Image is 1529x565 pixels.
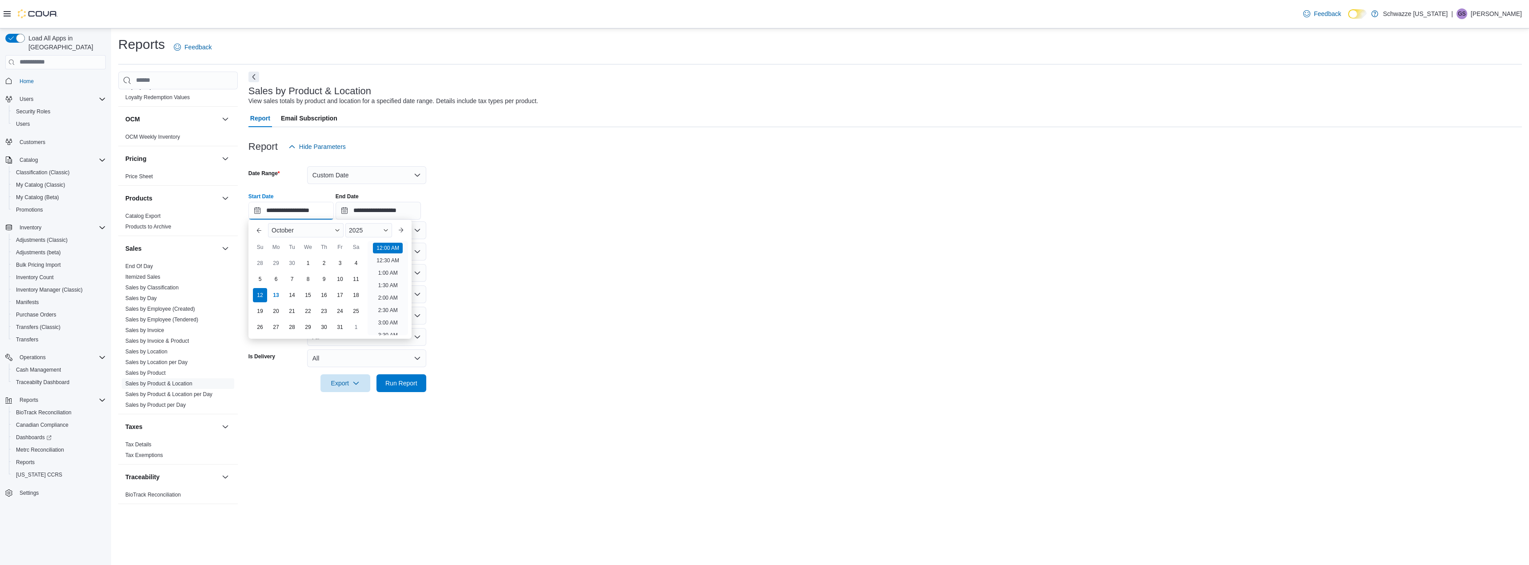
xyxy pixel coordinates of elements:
button: Sales [220,243,231,254]
div: day-19 [253,304,267,318]
span: My Catalog (Classic) [16,181,65,188]
button: [US_STATE] CCRS [9,469,109,481]
button: Inventory [2,221,109,234]
h3: Report [248,141,278,152]
div: day-30 [285,256,299,270]
a: Inventory Count [12,272,57,283]
a: BioTrack Reconciliation [12,407,75,418]
p: | [1451,8,1453,19]
a: Sales by Location [125,349,168,355]
li: 2:30 AM [374,305,401,316]
span: Transfers (Classic) [16,324,60,331]
div: Su [253,240,267,254]
a: OCM Weekly Inventory [125,134,180,140]
button: Canadian Compliance [9,419,109,431]
span: Sales by Day [125,295,157,302]
button: My Catalog (Classic) [9,179,109,191]
button: Custom Date [307,166,426,184]
span: Adjustments (Classic) [12,235,106,245]
span: Operations [16,352,106,363]
div: day-1 [349,320,363,334]
span: My Catalog (Beta) [12,192,106,203]
div: day-26 [253,320,267,334]
button: Taxes [125,422,218,431]
span: October [272,227,294,234]
div: OCM [118,132,238,146]
div: Fr [333,240,347,254]
span: Metrc Reconciliation [16,446,64,453]
span: BioTrack Reconciliation [16,409,72,416]
div: day-24 [333,304,347,318]
a: Traceabilty Dashboard [12,377,73,388]
div: day-10 [333,272,347,286]
span: Classification (Classic) [16,169,70,176]
a: Transfers [12,334,42,345]
button: Reports [16,395,42,405]
h3: Traceability [125,473,160,481]
a: Purchase Orders [12,309,60,320]
span: Security Roles [16,108,50,115]
span: Washington CCRS [12,469,106,480]
div: day-18 [349,288,363,302]
a: Cash Management [12,365,64,375]
span: Home [16,76,106,87]
button: Pricing [125,154,218,163]
a: Classification (Classic) [12,167,73,178]
li: 3:00 AM [374,317,401,328]
div: day-11 [349,272,363,286]
button: Cash Management [9,364,109,376]
button: Sales [125,244,218,253]
button: Previous Month [252,223,266,237]
nav: Complex example [5,71,106,523]
span: Tax Details [125,441,152,448]
a: Feedback [170,38,215,56]
div: October, 2025 [252,255,364,335]
span: Sales by Employee (Created) [125,305,195,313]
div: Mo [269,240,283,254]
button: Open list of options [414,248,421,255]
span: Dashboards [12,432,106,443]
div: day-31 [333,320,347,334]
span: Traceabilty Dashboard [16,379,69,386]
span: Operations [20,354,46,361]
span: Feedback [184,43,212,52]
li: 12:00 AM [373,243,403,253]
div: Taxes [118,439,238,464]
button: Products [125,194,218,203]
a: Sales by Employee (Created) [125,306,195,312]
li: 1:30 AM [374,280,401,291]
span: Feedback [1314,9,1341,18]
button: All [307,349,426,367]
span: Inventory Count [16,274,54,281]
div: Button. Open the month selector. October is currently selected. [268,223,344,237]
span: OCM Weekly Inventory [125,133,180,140]
input: Dark Mode [1348,9,1367,19]
a: Sales by Product per Day [125,402,186,408]
span: Itemized Sales [125,273,160,280]
span: Reports [16,395,106,405]
button: Pricing [220,153,231,164]
span: Customers [20,139,45,146]
label: Is Delivery [248,353,275,360]
span: GS [1458,8,1465,19]
a: Adjustments (Classic) [12,235,71,245]
button: Catalog [2,154,109,166]
span: Settings [16,487,106,498]
span: Sales by Product & Location per Day [125,391,212,398]
div: day-3 [333,256,347,270]
li: 12:30 AM [373,255,403,266]
span: Adjustments (beta) [16,249,61,256]
button: Open list of options [414,227,421,234]
button: Users [2,93,109,105]
span: Loyalty Redemption Values [125,94,190,101]
span: My Catalog (Beta) [16,194,59,201]
a: Settings [16,488,42,498]
div: day-22 [301,304,315,318]
button: Next month [394,223,408,237]
div: day-9 [317,272,331,286]
span: Catalog Export [125,212,160,220]
div: day-2 [317,256,331,270]
button: Traceability [220,472,231,482]
span: Adjustments (Classic) [16,236,68,244]
div: day-7 [285,272,299,286]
